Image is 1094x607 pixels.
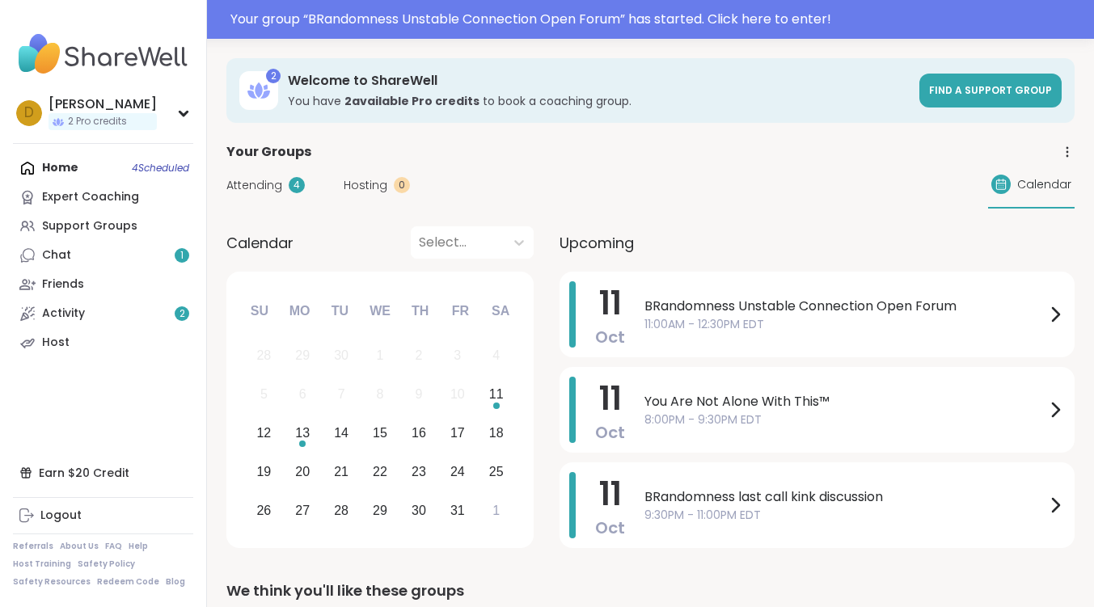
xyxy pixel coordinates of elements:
div: Not available Friday, October 10th, 2025 [440,377,475,412]
div: Choose Friday, October 24th, 2025 [440,454,475,489]
div: Not available Sunday, October 5th, 2025 [247,377,281,412]
div: 29 [295,344,310,366]
div: Not available Tuesday, September 30th, 2025 [324,339,359,373]
a: Chat1 [13,241,193,270]
a: FAQ [105,541,122,552]
div: 17 [450,422,465,444]
div: Not available Monday, September 29th, 2025 [285,339,320,373]
span: 2 Pro credits [68,115,127,129]
div: Choose Thursday, October 23rd, 2025 [402,454,437,489]
div: Choose Tuesday, October 28th, 2025 [324,493,359,528]
div: Choose Friday, October 31st, 2025 [440,493,475,528]
div: Friends [42,276,84,293]
div: Not available Sunday, September 28th, 2025 [247,339,281,373]
div: 23 [412,461,426,483]
span: 11 [599,471,622,516]
div: 1 [377,344,384,366]
div: Not available Saturday, October 4th, 2025 [479,339,513,373]
a: Safety Policy [78,559,135,570]
div: Choose Saturday, October 18th, 2025 [479,416,513,451]
div: 16 [412,422,426,444]
div: 4 [289,177,305,193]
a: Friends [13,270,193,299]
div: We [362,293,398,329]
h3: You have to book a coaching group. [288,93,910,109]
div: Logout [40,508,82,524]
div: 27 [295,500,310,521]
span: 1 [180,249,184,263]
a: Logout [13,501,193,530]
span: Upcoming [560,232,634,254]
div: Choose Tuesday, October 21st, 2025 [324,454,359,489]
div: Fr [442,293,478,329]
div: [PERSON_NAME] [49,95,157,113]
h3: Welcome to ShareWell [288,72,910,90]
span: 8:00PM - 9:30PM EDT [644,411,1045,428]
span: 9:30PM - 11:00PM EDT [644,507,1045,524]
div: Choose Saturday, October 11th, 2025 [479,377,513,412]
div: 30 [334,344,348,366]
div: Activity [42,306,85,322]
span: Your Groups [226,142,311,162]
div: 3 [454,344,461,366]
div: Choose Wednesday, October 15th, 2025 [363,416,398,451]
span: Oct [595,326,625,348]
div: 4 [492,344,500,366]
div: 13 [295,422,310,444]
div: Choose Tuesday, October 14th, 2025 [324,416,359,451]
div: Expert Coaching [42,189,139,205]
span: Find a support group [929,83,1052,97]
span: 11:00AM - 12:30PM EDT [644,316,1045,333]
a: About Us [60,541,99,552]
div: Sa [483,293,518,329]
a: Activity2 [13,299,193,328]
div: 19 [256,461,271,483]
div: Chat [42,247,71,263]
span: Attending [226,177,282,194]
div: 0 [394,177,410,193]
div: 12 [256,422,271,444]
b: 2 available Pro credit s [344,93,479,109]
div: Not available Tuesday, October 7th, 2025 [324,377,359,412]
span: Calendar [1017,176,1071,193]
span: Oct [595,421,625,444]
div: 14 [334,422,348,444]
span: Calendar [226,232,294,254]
div: 9 [415,383,422,405]
div: 7 [338,383,345,405]
span: 11 [599,376,622,421]
div: 18 [489,422,504,444]
div: Choose Sunday, October 19th, 2025 [247,454,281,489]
span: Oct [595,516,625,539]
span: Hosting [344,177,387,194]
div: 2 [415,344,422,366]
a: Find a support group [919,74,1062,107]
div: Choose Sunday, October 12th, 2025 [247,416,281,451]
div: Not available Wednesday, October 1st, 2025 [363,339,398,373]
div: Choose Saturday, November 1st, 2025 [479,493,513,528]
div: 21 [334,461,348,483]
span: 11 [599,280,622,326]
div: 22 [373,461,387,483]
span: BRandomness last call kink discussion [644,487,1045,507]
div: 6 [299,383,306,405]
div: Not available Wednesday, October 8th, 2025 [363,377,398,412]
span: BRandomness Unstable Connection Open Forum [644,297,1045,316]
div: 15 [373,422,387,444]
div: Not available Monday, October 6th, 2025 [285,377,320,412]
img: ShareWell Nav Logo [13,26,193,82]
div: Tu [322,293,357,329]
div: 28 [334,500,348,521]
div: Choose Monday, October 20th, 2025 [285,454,320,489]
div: Choose Wednesday, October 22nd, 2025 [363,454,398,489]
div: Choose Saturday, October 25th, 2025 [479,454,513,489]
div: 29 [373,500,387,521]
span: 2 [180,307,185,321]
div: Not available Friday, October 3rd, 2025 [440,339,475,373]
a: Blog [166,576,185,588]
div: 1 [492,500,500,521]
div: 28 [256,344,271,366]
span: You Are Not Alone With This™ [644,392,1045,411]
div: Mo [281,293,317,329]
a: Support Groups [13,212,193,241]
